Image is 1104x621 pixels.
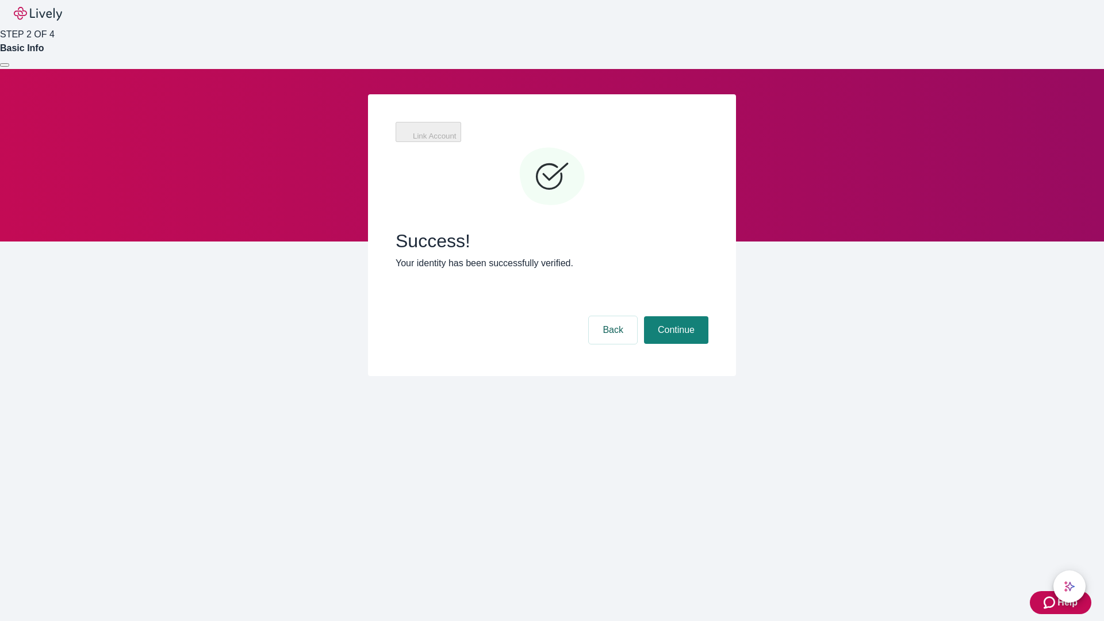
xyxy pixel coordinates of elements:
svg: Zendesk support icon [1044,596,1057,609]
p: Your identity has been successfully verified. [396,256,708,270]
svg: Lively AI Assistant [1064,581,1075,592]
span: Success! [396,230,708,252]
img: Lively [14,7,62,21]
button: chat [1053,570,1086,603]
button: Zendesk support iconHelp [1030,591,1091,614]
span: Help [1057,596,1078,609]
button: Continue [644,316,708,344]
button: Link Account [396,122,461,142]
button: Back [589,316,637,344]
svg: Checkmark icon [517,143,586,212]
